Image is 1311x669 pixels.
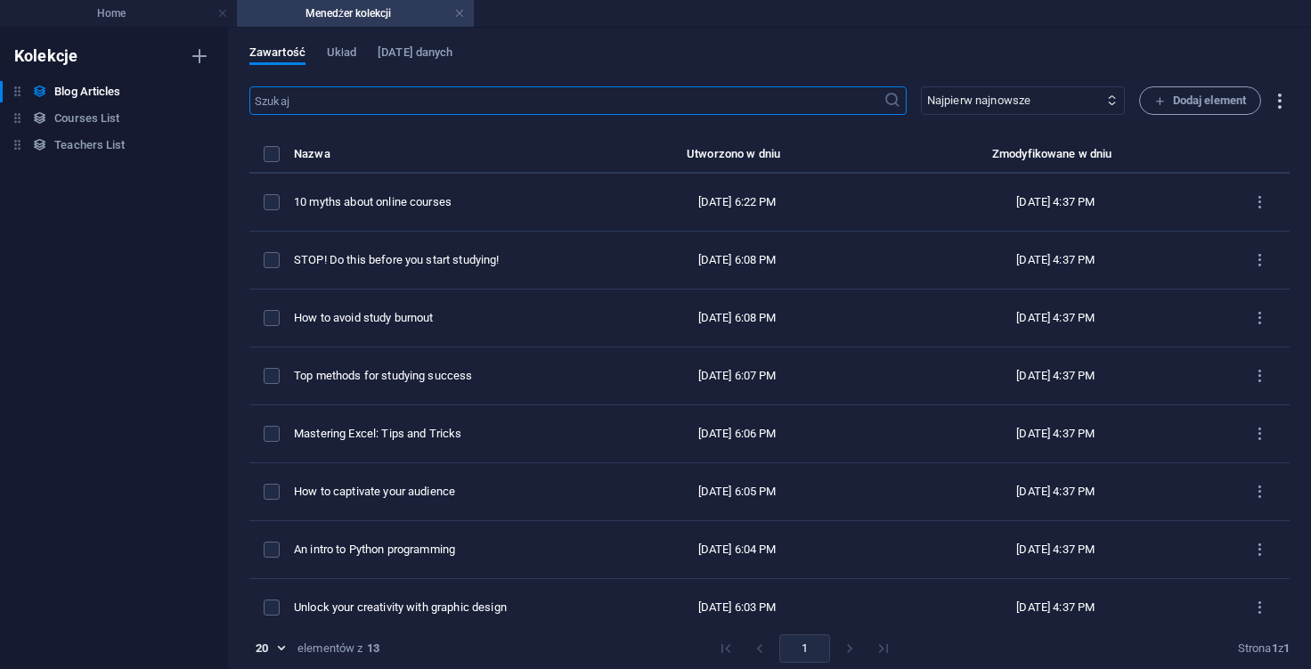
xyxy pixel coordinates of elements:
div: [DATE] 6:22 PM [607,194,867,210]
div: Unlock your creativity with graphic design [294,600,578,616]
div: 20 [249,640,290,657]
strong: 1 [1272,641,1278,655]
h6: Teachers List [54,135,125,156]
div: [DATE] 6:04 PM [607,542,867,558]
div: [DATE] 6:05 PM [607,484,867,500]
div: [DATE] 4:37 PM [896,484,1216,500]
div: How to captivate your audience [294,484,578,500]
span: Zawartość [249,42,305,67]
div: [DATE] 6:08 PM [607,252,867,268]
div: [DATE] 4:37 PM [896,310,1216,326]
h6: Courses List [54,108,119,129]
div: elementów z [297,640,363,657]
strong: 13 [367,640,379,657]
th: Zmodyfikowane w dniu [882,143,1230,174]
div: [DATE] 4:37 PM [896,194,1216,210]
strong: 1 [1283,641,1290,655]
input: Szukaj [249,86,883,115]
div: [DATE] 4:37 PM [896,368,1216,384]
div: Top methods for studying success [294,368,578,384]
h6: Kolekcje [14,45,77,67]
i: Utwórz nową kolekcję [189,45,210,67]
div: [DATE] 6:03 PM [607,600,867,616]
th: Utworzono w dniu [592,143,882,174]
div: [DATE] 4:37 PM [896,600,1216,616]
nav: pagination navigation [709,634,900,663]
div: [DATE] 6:06 PM [607,426,867,442]
h4: Menedżer kolekcji [237,4,474,23]
span: [DATE] danych [378,42,452,67]
div: [DATE] 4:37 PM [896,252,1216,268]
span: Układ [327,42,356,67]
div: [DATE] 6:08 PM [607,310,867,326]
button: page 1 [779,634,830,663]
th: Nazwa [294,143,592,174]
div: [DATE] 4:37 PM [896,426,1216,442]
div: [DATE] 4:37 PM [896,542,1216,558]
div: [DATE] 6:07 PM [607,368,867,384]
div: 10 myths about online courses [294,194,578,210]
div: An intro to Python programming [294,542,578,558]
div: STOP! Do this before you start studying! [294,252,578,268]
h6: Blog Articles [54,81,120,102]
button: Dodaj element [1139,86,1261,115]
div: Strona z [1238,640,1290,657]
div: Mastering Excel: Tips and Tricks [294,426,578,442]
span: Dodaj element [1154,90,1246,111]
div: How to avoid study burnout [294,310,578,326]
